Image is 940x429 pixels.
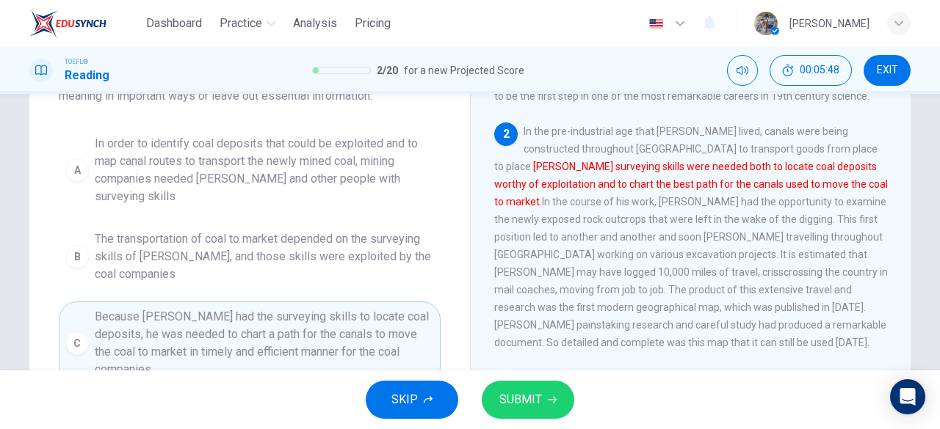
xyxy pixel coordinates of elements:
span: 00:05:48 [800,65,839,76]
button: AIn order to identify coal deposits that could be exploited and to map canal routes to transport ... [59,128,441,212]
div: B [65,245,89,268]
div: Open Intercom Messenger [890,379,925,414]
span: Pricing [355,15,391,32]
span: 2 / 20 [377,62,398,79]
div: Hide [770,55,852,86]
div: 2 [494,122,518,146]
button: Practice [214,10,281,37]
button: SKIP [366,381,458,419]
button: 00:05:48 [770,55,852,86]
h1: Reading [65,67,109,84]
button: BThe transportation of coal to market depended on the surveying skills of [PERSON_NAME], and thos... [59,224,441,290]
span: In order to identify coal deposits that could be exploited and to map canal routes to transport t... [95,135,434,205]
font: [PERSON_NAME] surveying skills were needed both to locate coal deposits worthy of exploitation an... [494,161,888,208]
span: SKIP [391,389,418,410]
button: CBecause [PERSON_NAME] had the surveying skills to locate coal deposits, he was needed to chart a... [59,301,441,385]
span: SUBMIT [499,389,542,410]
div: C [65,331,89,355]
span: Analysis [293,15,337,32]
span: TOEFL® [65,56,88,67]
div: 3 [494,369,518,392]
span: Practice [220,15,262,32]
button: EXIT [864,55,911,86]
span: Because [PERSON_NAME] had the surveying skills to locate coal deposits, he was needed to chart a ... [95,308,434,378]
a: EduSynch logo [29,9,140,38]
span: Dashboard [146,15,202,32]
span: for a new Projected Score [404,62,524,79]
button: SUBMIT [482,381,574,419]
button: Pricing [349,10,397,37]
div: [PERSON_NAME] [789,15,869,32]
span: The transportation of coal to market depended on the surveying skills of [PERSON_NAME], and those... [95,230,434,283]
div: A [65,158,89,182]
button: Analysis [287,10,343,37]
button: Dashboard [140,10,208,37]
img: Profile picture [754,12,778,35]
img: en [647,18,665,29]
span: EXIT [877,65,898,76]
img: EduSynch logo [29,9,106,38]
span: In the pre-industrial age that [PERSON_NAME] lived, canals were being constructed throughout [GEO... [494,125,888,348]
div: Mute [727,55,758,86]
